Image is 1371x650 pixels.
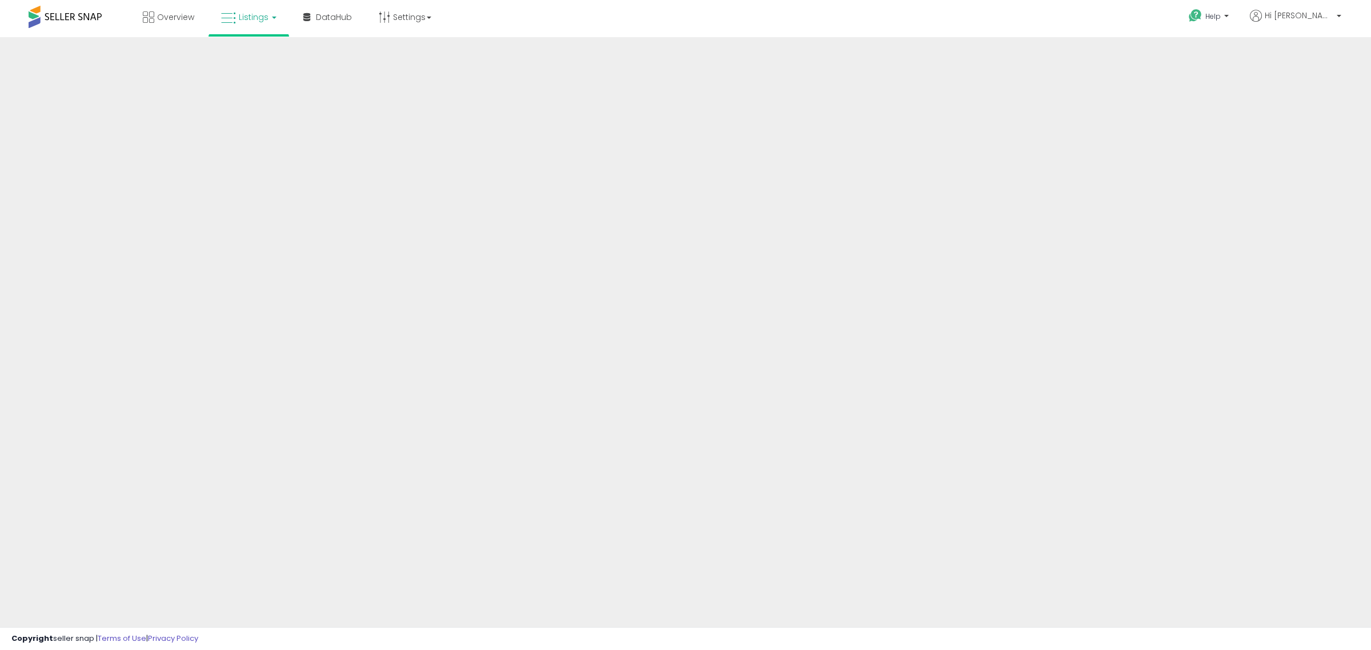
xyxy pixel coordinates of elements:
i: Get Help [1188,9,1202,23]
span: Hi [PERSON_NAME] [1265,10,1333,21]
span: Help [1205,11,1221,21]
span: Listings [239,11,268,23]
a: Hi [PERSON_NAME] [1250,10,1341,35]
span: DataHub [316,11,352,23]
span: Overview [157,11,194,23]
